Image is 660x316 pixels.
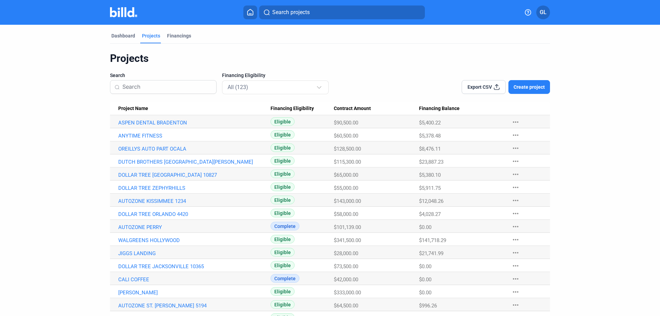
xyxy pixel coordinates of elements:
[222,72,265,79] span: Financing Eligibility
[110,52,550,65] div: Projects
[334,237,361,243] span: $341,500.00
[271,287,295,296] span: Eligible
[118,146,271,152] a: OREILLYS AUTO PART OCALA
[122,80,212,94] input: Search
[118,211,271,217] a: DOLLAR TREE ORLANDO 4420
[334,276,358,283] span: $42,000.00
[118,106,148,112] span: Project Name
[540,8,547,17] span: GL
[271,300,295,309] span: Eligible
[334,224,361,230] span: $101,139.00
[271,183,295,191] span: Eligible
[271,196,295,204] span: Eligible
[511,118,520,126] mat-icon: more_horiz
[271,117,295,126] span: Eligible
[110,7,137,17] img: Billd Company Logo
[271,261,295,270] span: Eligible
[118,303,271,309] a: AUTOZONE ST. [PERSON_NAME] 5194
[419,211,441,217] span: $4,028.27
[511,249,520,257] mat-icon: more_horiz
[334,185,358,191] span: $55,000.00
[271,274,299,283] span: Complete
[419,224,431,230] span: $0.00
[118,290,271,296] a: [PERSON_NAME]
[334,172,358,178] span: $65,000.00
[419,133,441,139] span: $5,378.48
[419,263,431,270] span: $0.00
[118,172,271,178] a: DOLLAR TREE [GEOGRAPHIC_DATA] 10827
[419,276,431,283] span: $0.00
[511,262,520,270] mat-icon: more_horiz
[111,32,135,39] div: Dashboard
[334,263,358,270] span: $73,500.00
[118,237,271,243] a: WALGREENS HOLLYWOOD
[511,222,520,231] mat-icon: more_horiz
[511,131,520,139] mat-icon: more_horiz
[419,120,441,126] span: $5,400.22
[508,80,550,94] button: Create project
[118,224,271,230] a: AUTOZONE PERRY
[334,303,358,309] span: $64,500.00
[271,106,334,112] div: Financing Eligibility
[467,84,492,90] span: Export CSV
[511,157,520,165] mat-icon: more_horiz
[118,263,271,270] a: DOLLAR TREE JACKSONVILLE 10365
[511,236,520,244] mat-icon: more_horiz
[511,196,520,205] mat-icon: more_horiz
[118,250,271,257] a: JIGGS LANDING
[419,106,505,112] div: Financing Balance
[334,146,361,152] span: $128,500.00
[228,84,248,90] mat-select-trigger: All (123)
[118,276,271,283] a: CALI COFFEE
[167,32,191,39] div: Financings
[419,290,431,296] span: $0.00
[462,80,506,94] button: Export CSV
[334,198,361,204] span: $143,000.00
[118,185,271,191] a: DOLLAR TREE ZEPHYRHILLS
[142,32,160,39] div: Projects
[334,120,358,126] span: $90,500.00
[511,301,520,309] mat-icon: more_horiz
[419,146,441,152] span: $8,476.11
[271,130,295,139] span: Eligible
[419,250,443,257] span: $21,741.99
[419,198,443,204] span: $12,048.26
[271,156,295,165] span: Eligible
[259,6,425,19] button: Search projects
[271,248,295,257] span: Eligible
[272,8,310,17] span: Search projects
[118,133,271,139] a: ANYTIME FITNESS
[419,172,441,178] span: $5,380.10
[419,159,443,165] span: $23,887.23
[110,72,125,79] span: Search
[511,183,520,192] mat-icon: more_horiz
[271,209,295,217] span: Eligible
[511,209,520,218] mat-icon: more_horiz
[511,275,520,283] mat-icon: more_horiz
[334,159,361,165] span: $115,300.00
[271,143,295,152] span: Eligible
[334,211,358,217] span: $58,000.00
[271,222,299,230] span: Complete
[334,290,361,296] span: $333,000.00
[419,185,441,191] span: $5,911.75
[334,133,358,139] span: $60,500.00
[118,106,271,112] div: Project Name
[271,235,295,243] span: Eligible
[514,84,545,90] span: Create project
[334,106,371,112] span: Contract Amount
[419,106,460,112] span: Financing Balance
[511,170,520,178] mat-icon: more_horiz
[511,288,520,296] mat-icon: more_horiz
[118,120,271,126] a: ASPEN DENTAL BRADENTON
[334,106,419,112] div: Contract Amount
[334,250,358,257] span: $28,000.00
[536,6,550,19] button: GL
[118,198,271,204] a: AUTOZONE KISSIMMEE 1234
[271,106,314,112] span: Financing Eligibility
[271,170,295,178] span: Eligible
[419,237,446,243] span: $141,718.29
[118,159,271,165] a: DUTCH BROTHERS [GEOGRAPHIC_DATA][PERSON_NAME]
[511,144,520,152] mat-icon: more_horiz
[419,303,437,309] span: $996.26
